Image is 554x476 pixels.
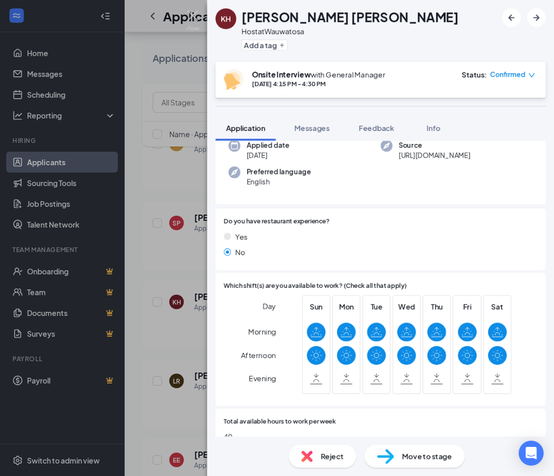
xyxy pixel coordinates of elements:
span: English [247,177,311,187]
div: Host at Wauwatosa [241,26,458,36]
span: Tue [367,301,386,312]
span: 40 [224,431,537,442]
svg: ArrowLeftNew [505,11,518,24]
span: Preferred language [247,166,311,177]
span: Day [263,300,276,312]
span: Feedback [359,123,394,133]
span: Mon [337,301,356,312]
span: Applied date [247,140,289,150]
div: with General Manager [252,69,385,80]
h1: [PERSON_NAME] [PERSON_NAME] [241,8,458,26]
button: PlusAdd a tag [241,39,288,50]
span: Wed [397,301,416,312]
span: Total available hours to work per week [224,417,336,427]
span: Do you have restaurant experience? [224,217,330,227]
span: Sat [488,301,507,312]
b: Onsite Interview [252,70,310,79]
div: [DATE] 4:15 PM - 4:30 PM [252,80,385,88]
span: Yes [235,231,248,242]
span: Info [427,123,441,133]
span: Confirmed [490,69,525,80]
span: No [235,246,245,258]
span: Thu [427,301,446,312]
button: ArrowRight [527,8,546,27]
span: down [528,72,535,79]
span: Evening [249,369,276,388]
span: Morning [248,322,276,341]
span: Which shift(s) are you available to work? (Check all that apply) [224,281,407,291]
span: Messages [294,123,330,133]
div: KH [221,14,231,24]
span: Afternoon [241,346,276,364]
span: Move to stage [402,451,452,462]
span: Source [399,140,470,150]
span: Reject [321,451,344,462]
svg: Plus [279,42,285,48]
div: Status : [462,69,487,80]
span: Fri [458,301,477,312]
span: [DATE] [247,150,289,161]
span: [URL][DOMAIN_NAME] [399,150,470,161]
button: ArrowLeftNew [502,8,521,27]
span: Sun [307,301,326,312]
div: Open Intercom Messenger [519,441,544,466]
span: Application [226,123,265,133]
svg: ArrowRight [530,11,543,24]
